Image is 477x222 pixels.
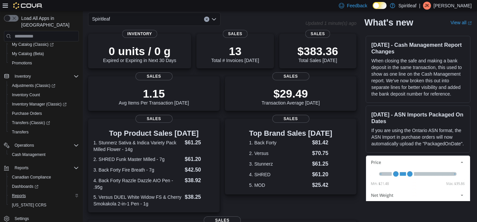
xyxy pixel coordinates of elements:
[92,15,110,23] span: Spiritleaf
[93,167,182,173] dt: 3. Back Forty Fire Breath - 7g
[119,87,189,100] p: 1.15
[9,100,79,108] span: Inventory Manager (Classic)
[135,115,173,123] span: Sales
[9,119,53,127] a: Transfers (Classic)
[1,163,81,173] button: Reports
[1,72,81,81] button: Inventory
[122,30,157,38] span: Inventory
[468,21,472,25] svg: External link
[249,182,309,188] dt: 5. MOD
[12,175,51,180] span: Canadian Compliance
[7,81,81,90] a: Adjustments (Classic)
[13,2,43,9] img: Cova
[7,173,81,182] button: Canadian Compliance
[9,82,79,90] span: Adjustments (Classic)
[9,100,69,108] a: Inventory Manager (Classic)
[7,58,81,68] button: Promotions
[12,164,79,172] span: Reports
[15,216,29,221] span: Settings
[9,128,79,136] span: Transfers
[272,115,309,123] span: Sales
[7,127,81,137] button: Transfers
[312,160,332,168] dd: $61.25
[119,87,189,106] div: Avg Items Per Transaction [DATE]
[9,91,43,99] a: Inventory Count
[364,17,413,28] h2: What's new
[185,193,214,201] dd: $38.25
[12,141,37,149] button: Operations
[12,164,31,172] button: Reports
[305,30,330,38] span: Sales
[9,119,79,127] span: Transfers (Classic)
[12,193,26,198] span: Reports
[185,155,214,163] dd: $61.20
[103,44,176,58] p: 0 units / 0 g
[211,44,259,58] p: 13
[7,49,81,58] button: My Catalog (Beta)
[7,118,81,127] a: Transfers (Classic)
[425,2,429,10] span: JK
[12,72,33,80] button: Inventory
[12,72,79,80] span: Inventory
[7,40,81,49] a: My Catalog (Classic)
[9,110,79,117] span: Purchase Orders
[9,40,79,48] span: My Catalog (Classic)
[93,139,182,153] dt: 1. Stunnerz Sativa & Indica Variety Pack Milled Flower - 14g
[12,92,40,98] span: Inventory Count
[135,72,173,80] span: Sales
[9,40,56,48] a: My Catalog (Classic)
[103,44,176,63] div: Expired or Expiring in Next 30 Days
[211,44,259,63] div: Total # Invoices [DATE]
[249,171,309,178] dt: 4. SHRED
[249,150,309,157] dt: 2. Versus
[423,2,431,10] div: Juslyne K
[93,177,182,190] dt: 4. Back Forty Razzle Dazzle AIO Pen - .95g
[211,17,217,22] button: Open list of options
[272,72,309,80] span: Sales
[297,44,338,58] p: $383.36
[7,90,81,100] button: Inventory Count
[7,182,81,191] a: Dashboards
[12,202,46,208] span: [US_STATE] CCRS
[297,44,338,63] div: Total Sales [DATE]
[9,183,79,190] span: Dashboards
[12,42,54,47] span: My Catalog (Classic)
[312,139,332,147] dd: $81.42
[185,177,214,185] dd: $38.92
[7,109,81,118] button: Purchase Orders
[262,87,320,106] div: Transaction Average [DATE]
[93,194,182,207] dt: 5. Versus DUEL White Widow FS & Cherry Smokakola 2-in-1 Pen - 1g
[12,111,42,116] span: Purchase Orders
[249,129,332,137] h3: Top Brand Sales [DATE]
[12,60,32,66] span: Promotions
[371,111,465,124] h3: [DATE] - ASN Imports Packaged On Dates
[204,17,209,22] button: Clear input
[9,128,31,136] a: Transfers
[93,129,214,137] h3: Top Product Sales [DATE]
[9,59,79,67] span: Promotions
[9,110,45,117] a: Purchase Orders
[12,141,79,149] span: Operations
[12,120,50,125] span: Transfers (Classic)
[305,21,356,26] p: Updated 1 minute(s) ago
[12,102,67,107] span: Inventory Manager (Classic)
[185,139,214,147] dd: $61.25
[7,100,81,109] a: Inventory Manager (Classic)
[9,201,49,209] a: [US_STATE] CCRS
[450,20,472,25] a: View allExternal link
[371,57,465,97] p: When closing the safe and making a bank deposit in the same transaction, this used to show as one...
[7,191,81,200] button: Reports
[9,82,58,90] a: Adjustments (Classic)
[185,166,214,174] dd: $42.50
[347,2,367,9] span: Feedback
[249,161,309,167] dt: 3. Stunnerz
[9,151,48,159] a: Cash Management
[7,200,81,210] button: [US_STATE] CCRS
[419,2,420,10] p: |
[9,192,79,200] span: Reports
[434,2,472,10] p: [PERSON_NAME]
[9,183,41,190] a: Dashboards
[9,50,47,58] a: My Catalog (Beta)
[249,139,309,146] dt: 1. Back Forty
